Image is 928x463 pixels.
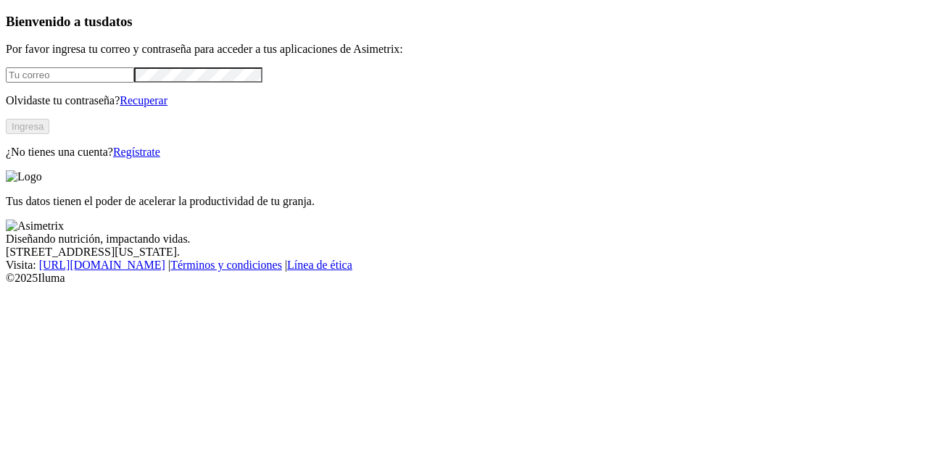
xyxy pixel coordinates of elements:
a: Términos y condiciones [170,259,282,271]
div: Diseñando nutrición, impactando vidas. [6,233,922,246]
div: © 2025 Iluma [6,272,922,285]
div: Visita : | | [6,259,922,272]
p: ¿No tienes una cuenta? [6,146,922,159]
p: Por favor ingresa tu correo y contraseña para acceder a tus aplicaciones de Asimetrix: [6,43,922,56]
img: Asimetrix [6,220,64,233]
a: Línea de ética [287,259,352,271]
div: [STREET_ADDRESS][US_STATE]. [6,246,922,259]
span: datos [101,14,133,29]
a: Recuperar [120,94,167,107]
a: [URL][DOMAIN_NAME] [39,259,165,271]
img: Logo [6,170,42,183]
input: Tu correo [6,67,134,83]
a: Regístrate [113,146,160,158]
button: Ingresa [6,119,49,134]
h3: Bienvenido a tus [6,14,922,30]
p: Tus datos tienen el poder de acelerar la productividad de tu granja. [6,195,922,208]
p: Olvidaste tu contraseña? [6,94,922,107]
